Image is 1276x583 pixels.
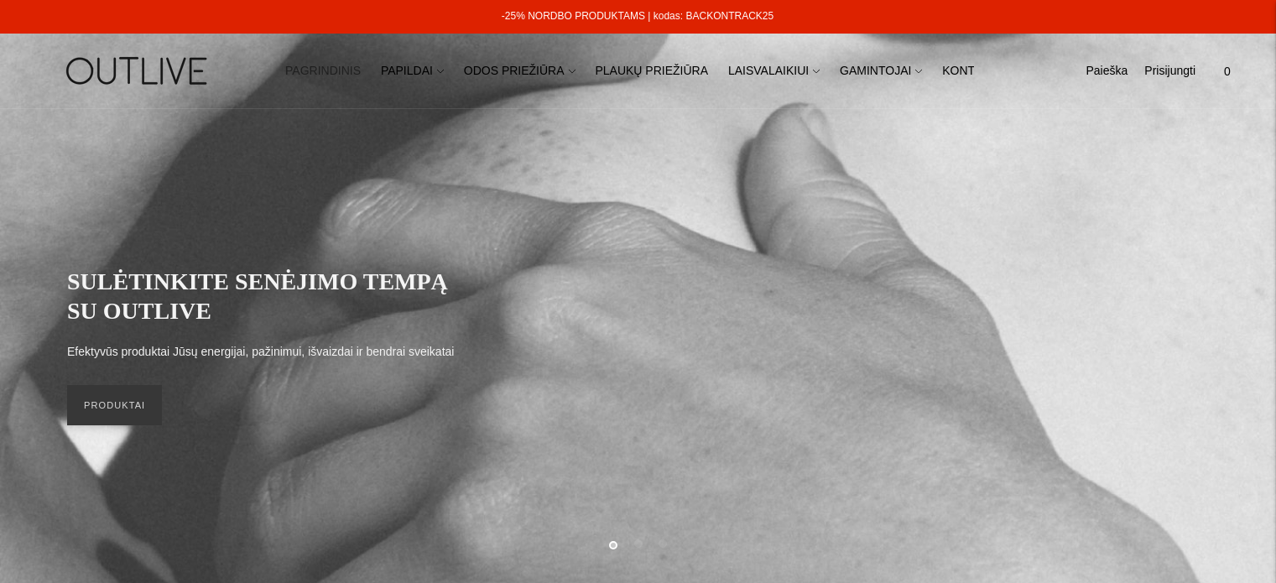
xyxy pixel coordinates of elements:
a: 0 [1212,53,1242,90]
button: Move carousel to slide 1 [609,541,617,549]
a: ODOS PRIEŽIŪRA [464,53,576,90]
button: Move carousel to slide 3 [659,539,667,548]
h2: SULĖTINKITE SENĖJIMO TEMPĄ SU OUTLIVE [67,267,470,325]
span: 0 [1216,60,1239,83]
p: Efektyvūs produktai Jūsų energijai, pažinimui, išvaizdai ir bendrai sveikatai [67,342,454,362]
a: LAISVALAIKIUI [728,53,820,90]
a: PRODUKTAI [67,385,162,425]
a: Prisijungti [1144,53,1195,90]
a: -25% NORDBO PRODUKTAMS | kodas: BACKONTRACK25 [502,10,773,22]
a: PAPILDAI [381,53,444,90]
button: Move carousel to slide 2 [634,539,643,548]
a: KONTAKTAI [942,53,1007,90]
a: PLAUKŲ PRIEŽIŪRA [595,53,708,90]
a: PAGRINDINIS [285,53,361,90]
img: OUTLIVE [34,42,243,100]
a: GAMINTOJAI [840,53,922,90]
a: Paieška [1086,53,1128,90]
